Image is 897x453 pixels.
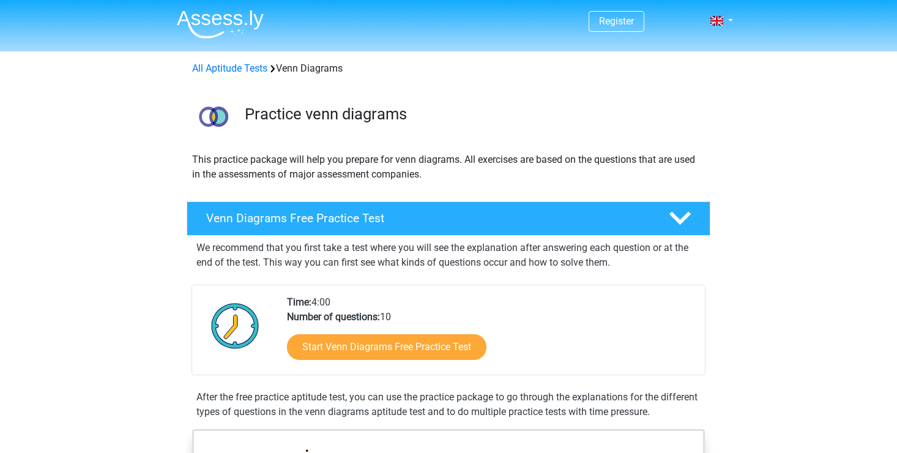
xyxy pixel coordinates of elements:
[287,311,380,323] b: Number of questions:
[204,295,266,356] img: Clock
[278,295,704,375] div: 4:00 10
[206,211,649,225] h4: Venn Diagrams Free Practice Test
[245,105,701,124] h3: Practice venn diagrams
[599,15,634,27] a: Register
[287,334,486,360] a: Start Venn Diagrams Free Practice Test
[187,61,710,76] div: Venn Diagrams
[177,10,264,39] img: Assessly
[196,241,701,270] p: We recommend that you first take a test where you will see the explanation after answering each q...
[287,296,311,308] b: Time:
[192,390,705,419] div: After the free practice aptitude test, you can use the practice package to go through the explana...
[192,62,267,74] a: All Aptitude Tests
[182,201,715,236] a: Venn Diagrams Free Practice Test
[192,152,705,182] p: This practice package will help you prepare for venn diagrams. All exercises are based on the que...
[187,91,239,143] img: venn diagrams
